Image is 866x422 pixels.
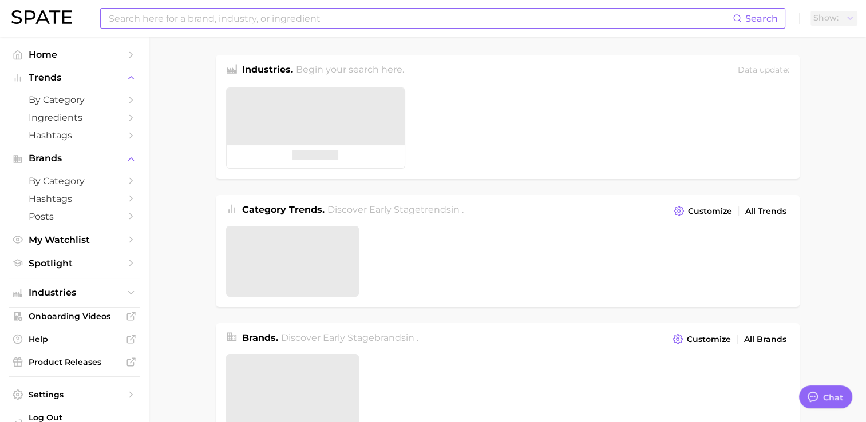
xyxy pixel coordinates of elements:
[9,331,140,348] a: Help
[29,112,120,123] span: Ingredients
[29,334,120,344] span: Help
[9,231,140,249] a: My Watchlist
[687,335,731,344] span: Customize
[242,63,293,78] h1: Industries.
[810,11,857,26] button: Show
[29,49,120,60] span: Home
[29,389,120,400] span: Settings
[9,91,140,109] a: by Category
[242,332,278,343] span: Brands .
[9,150,140,167] button: Brands
[9,46,140,63] a: Home
[29,258,120,269] span: Spotlight
[29,357,120,367] span: Product Releases
[281,332,418,343] span: Discover Early Stage brands in .
[29,73,120,83] span: Trends
[242,204,325,215] span: Category Trends .
[9,126,140,144] a: Hashtags
[671,203,734,219] button: Customize
[742,204,789,219] a: All Trends
[9,172,140,190] a: by Category
[744,335,786,344] span: All Brands
[29,153,120,164] span: Brands
[29,288,120,298] span: Industries
[29,176,120,186] span: by Category
[327,204,464,215] span: Discover Early Stage trends in .
[9,109,140,126] a: Ingredients
[9,353,140,371] a: Product Releases
[29,211,120,222] span: Posts
[29,311,120,321] span: Onboarding Videos
[9,190,140,208] a: Hashtags
[296,63,404,78] h2: Begin your search here.
[738,63,789,78] div: Data update:
[745,206,786,216] span: All Trends
[9,308,140,325] a: Onboarding Videos
[688,206,732,216] span: Customize
[9,386,140,403] a: Settings
[29,193,120,204] span: Hashtags
[29,94,120,105] span: by Category
[29,234,120,245] span: My Watchlist
[813,15,839,21] span: Show
[670,331,733,347] button: Customize
[9,208,140,225] a: Posts
[29,130,120,141] span: Hashtags
[9,254,140,272] a: Spotlight
[11,10,72,24] img: SPATE
[9,284,140,301] button: Industries
[108,9,733,28] input: Search here for a brand, industry, or ingredient
[9,69,140,86] button: Trends
[745,13,778,24] span: Search
[741,332,789,347] a: All Brands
